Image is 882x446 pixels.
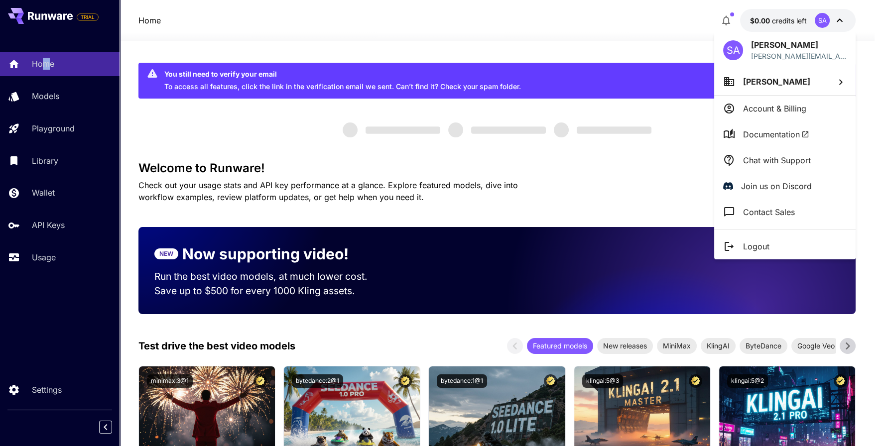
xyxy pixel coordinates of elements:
[743,240,769,252] p: Logout
[743,77,810,87] span: [PERSON_NAME]
[743,103,806,114] p: Account & Billing
[743,206,795,218] p: Contact Sales
[743,154,811,166] p: Chat with Support
[751,39,847,51] p: [PERSON_NAME]
[743,128,809,140] span: Documentation
[751,51,847,61] p: [PERSON_NAME][EMAIL_ADDRESS][DOMAIN_NAME]
[714,68,856,95] button: [PERSON_NAME]
[723,40,743,60] div: SA
[751,51,847,61] div: sobhani.7336@gmail.com
[741,180,812,192] p: Join us on Discord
